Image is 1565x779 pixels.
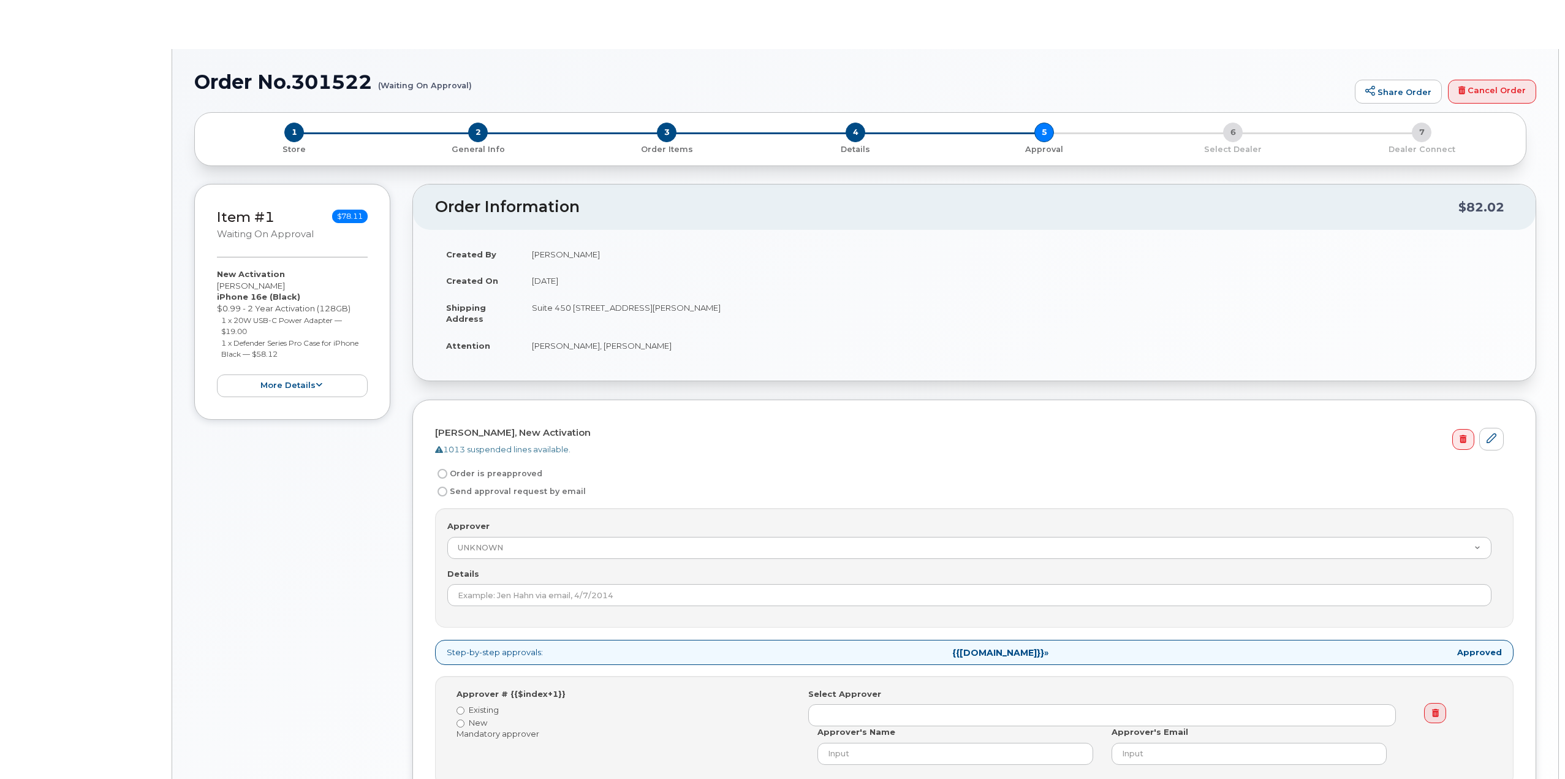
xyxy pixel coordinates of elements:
span: 4 [846,123,865,142]
td: [DATE] [521,267,1514,294]
a: 4 Details [761,142,950,155]
input: Input [1112,743,1387,765]
strong: Approved [1457,647,1502,658]
label: Existing [457,704,790,716]
button: more details [217,374,368,397]
label: Approver # {{$index+1}} [457,688,566,700]
div: 1013 suspended lines available. [435,444,1504,455]
p: Step-by-step approvals: [435,640,1514,665]
p: General Info [388,144,567,155]
a: 3 Order Items [572,142,761,155]
a: Cancel Order [1448,80,1536,104]
span: 2 [468,123,488,142]
input: Order is preapproved [438,469,447,479]
span: 1 [284,123,304,142]
td: Suite 450 [STREET_ADDRESS][PERSON_NAME] [521,294,1514,332]
td: [PERSON_NAME], [PERSON_NAME] [521,332,1514,359]
label: New [457,717,790,729]
div: Mandatory approver [457,728,790,740]
label: Approver's Email [1112,726,1188,738]
a: Share Order [1355,80,1442,104]
small: 1 x Defender Series Pro Case for iPhone Black — $58.12 [221,338,358,359]
label: Approver [447,520,490,532]
input: Send approval request by email [438,487,447,496]
td: [PERSON_NAME] [521,241,1514,268]
label: Send approval request by email [435,484,586,499]
h2: Order Information [435,199,1458,216]
a: Item #1 [217,208,275,226]
p: Store [210,144,379,155]
input: Example: Jen Hahn via email, 4/7/2014 [447,584,1491,606]
div: $82.02 [1458,196,1504,219]
span: » [952,648,1048,657]
a: 1 Store [205,142,384,155]
input: Existing [457,707,464,715]
p: Order Items [577,144,756,155]
h4: [PERSON_NAME], New Activation [435,428,1504,438]
small: Waiting On Approval [217,229,314,240]
label: Select Approver [808,688,881,700]
strong: Attention [446,341,490,351]
input: Input [817,743,1093,765]
strong: Created On [446,276,498,286]
strong: Created By [446,249,496,259]
span: 3 [657,123,676,142]
strong: Shipping Address [446,303,486,324]
div: [PERSON_NAME] $0.99 - 2 Year Activation (128GB) [217,268,368,397]
input: New [457,720,464,728]
h1: Order No.301522 [194,71,1349,93]
strong: {{[DOMAIN_NAME]}} [952,647,1044,658]
strong: New Activation [217,269,285,279]
small: 1 x 20W USB-C Power Adapter — $19.00 [221,316,342,336]
p: Details [766,144,945,155]
strong: iPhone 16e (Black) [217,292,300,302]
label: Details [447,568,479,580]
label: Approver's Name [817,726,895,738]
a: 2 General Info [384,142,572,155]
span: $78.11 [332,210,368,223]
label: Order is preapproved [435,466,542,481]
small: (Waiting On Approval) [378,71,472,90]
